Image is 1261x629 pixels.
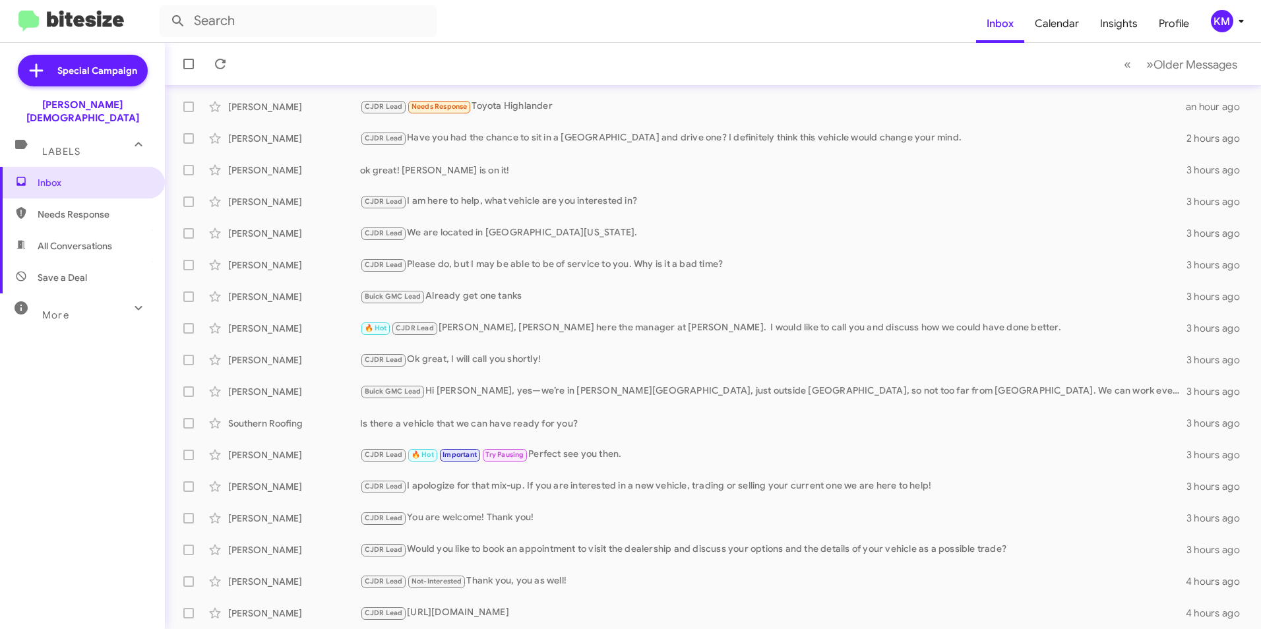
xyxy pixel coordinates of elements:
[57,64,137,77] span: Special Campaign
[360,131,1186,146] div: Have you had the chance to sit in a [GEOGRAPHIC_DATA] and drive one? I definitely think this vehi...
[360,194,1186,209] div: I am here to help, what vehicle are you interested in?
[365,577,403,585] span: CJDR Lead
[1186,480,1250,493] div: 3 hours ago
[1090,5,1148,43] a: Insights
[365,324,387,332] span: 🔥 Hot
[1186,448,1250,462] div: 3 hours ago
[365,387,421,396] span: Buick GMC Lead
[38,239,112,253] span: All Conversations
[365,134,403,142] span: CJDR Lead
[360,225,1186,241] div: We are located in [GEOGRAPHIC_DATA][US_STATE].
[228,100,360,113] div: [PERSON_NAME]
[1116,51,1139,78] button: Previous
[1146,56,1153,73] span: »
[360,289,1186,304] div: Already get one tanks
[365,260,403,269] span: CJDR Lead
[42,146,80,158] span: Labels
[38,271,87,284] span: Save a Deal
[365,482,403,491] span: CJDR Lead
[360,384,1186,399] div: Hi [PERSON_NAME], yes—we’re in [PERSON_NAME][GEOGRAPHIC_DATA], just outside [GEOGRAPHIC_DATA], so...
[365,197,403,206] span: CJDR Lead
[228,543,360,556] div: [PERSON_NAME]
[443,450,477,459] span: Important
[228,480,360,493] div: [PERSON_NAME]
[228,195,360,208] div: [PERSON_NAME]
[1138,51,1245,78] button: Next
[360,320,1186,336] div: [PERSON_NAME], [PERSON_NAME] here the manager at [PERSON_NAME]. I would like to call you and disc...
[1117,51,1245,78] nav: Page navigation example
[360,257,1186,272] div: Please do, but I may be able to be of service to you. Why is it a bad time?
[1186,385,1250,398] div: 3 hours ago
[412,577,462,585] span: Not-Interested
[1186,290,1250,303] div: 3 hours ago
[396,324,434,332] span: CJDR Lead
[228,448,360,462] div: [PERSON_NAME]
[365,355,403,364] span: CJDR Lead
[228,417,360,430] div: Southern Roofing
[365,229,403,237] span: CJDR Lead
[42,309,69,321] span: More
[412,102,468,111] span: Needs Response
[1186,417,1250,430] div: 3 hours ago
[1186,132,1250,145] div: 2 hours ago
[1186,227,1250,240] div: 3 hours ago
[228,353,360,367] div: [PERSON_NAME]
[1186,164,1250,177] div: 3 hours ago
[38,208,150,221] span: Needs Response
[228,385,360,398] div: [PERSON_NAME]
[228,290,360,303] div: [PERSON_NAME]
[228,227,360,240] div: [PERSON_NAME]
[1186,195,1250,208] div: 3 hours ago
[1186,607,1250,620] div: 4 hours ago
[228,164,360,177] div: [PERSON_NAME]
[365,609,403,617] span: CJDR Lead
[1186,575,1250,588] div: 4 hours ago
[360,99,1186,114] div: Toyota Highlander
[228,575,360,588] div: [PERSON_NAME]
[365,545,403,554] span: CJDR Lead
[365,102,403,111] span: CJDR Lead
[365,292,421,301] span: Buick GMC Lead
[1211,10,1233,32] div: KM
[976,5,1024,43] a: Inbox
[485,450,524,459] span: Try Pausing
[360,542,1186,557] div: Would you like to book an appointment to visit the dealership and discuss your options and the de...
[1153,57,1237,72] span: Older Messages
[160,5,437,37] input: Search
[38,176,150,189] span: Inbox
[1200,10,1246,32] button: KM
[360,479,1186,494] div: I apologize for that mix-up. If you are interested in a new vehicle, trading or selling your curr...
[1186,100,1250,113] div: an hour ago
[1186,322,1250,335] div: 3 hours ago
[1186,258,1250,272] div: 3 hours ago
[18,55,148,86] a: Special Campaign
[1186,353,1250,367] div: 3 hours ago
[365,450,403,459] span: CJDR Lead
[365,514,403,522] span: CJDR Lead
[228,258,360,272] div: [PERSON_NAME]
[1024,5,1090,43] a: Calendar
[228,607,360,620] div: [PERSON_NAME]
[360,164,1186,177] div: ok great! [PERSON_NAME] is on it!
[228,512,360,525] div: [PERSON_NAME]
[1186,512,1250,525] div: 3 hours ago
[412,450,434,459] span: 🔥 Hot
[360,417,1186,430] div: Is there a vehicle that we can have ready for you?
[360,605,1186,620] div: [URL][DOMAIN_NAME]
[360,447,1186,462] div: Perfect see you then.
[228,322,360,335] div: [PERSON_NAME]
[360,574,1186,589] div: Thank you, you as well!
[1124,56,1131,73] span: «
[228,132,360,145] div: [PERSON_NAME]
[1148,5,1200,43] a: Profile
[360,510,1186,525] div: You are welcome! Thank you!
[1186,543,1250,556] div: 3 hours ago
[360,352,1186,367] div: Ok great, I will call you shortly!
